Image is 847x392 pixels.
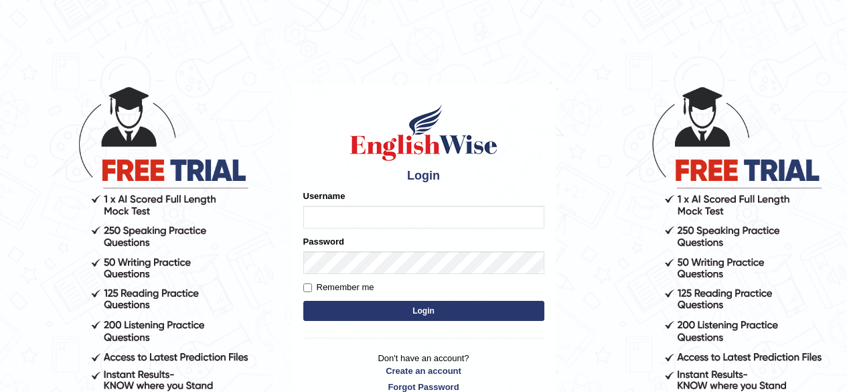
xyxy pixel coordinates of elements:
h4: Login [303,170,544,183]
label: Password [303,235,344,248]
img: Logo of English Wise sign in for intelligent practice with AI [348,103,500,163]
button: Login [303,301,544,321]
a: Create an account [303,365,544,377]
label: Username [303,190,345,202]
input: Remember me [303,283,312,292]
label: Remember me [303,281,374,294]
